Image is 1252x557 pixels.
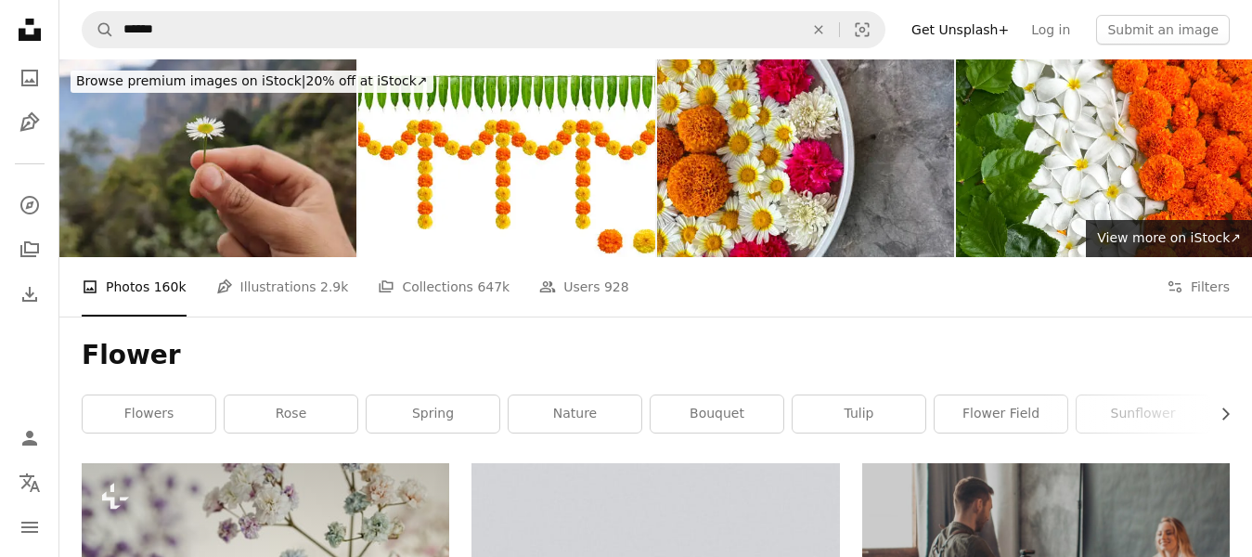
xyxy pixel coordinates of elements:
[11,276,48,313] a: Download History
[320,277,348,297] span: 2.9k
[840,12,884,47] button: Visual search
[82,11,885,48] form: Find visuals sitewide
[509,395,641,433] a: nature
[793,395,925,433] a: tulip
[1167,257,1230,317] button: Filters
[1208,395,1230,433] button: scroll list to the right
[11,464,48,501] button: Language
[1097,230,1241,245] span: View more on iStock ↗
[11,420,48,457] a: Log in / Sign up
[651,395,783,433] a: bouquet
[1096,15,1230,45] button: Submit an image
[1086,220,1252,257] a: View more on iStock↗
[225,395,357,433] a: rose
[11,231,48,268] a: Collections
[83,12,114,47] button: Search Unsplash
[82,339,1230,372] h1: Flower
[798,12,839,47] button: Clear
[539,257,628,317] a: Users 928
[935,395,1067,433] a: flower field
[11,59,48,97] a: Photos
[378,257,510,317] a: Collections 647k
[216,257,349,317] a: Illustrations 2.9k
[900,15,1020,45] a: Get Unsplash+
[657,59,954,257] img: Image of Indian uruli bowl filled with pink, orange and white flowers - marigolds, daisies, and c...
[604,277,629,297] span: 928
[11,11,48,52] a: Home — Unsplash
[1077,395,1209,433] a: sunflower
[11,509,48,546] button: Menu
[11,104,48,141] a: Illustrations
[71,71,433,93] div: 20% off at iStock ↗
[59,59,356,257] img: Cropped image of Hand holding white flower with pillar rocks in background at Kodaikanal, Tamil Nadu
[367,395,499,433] a: spring
[1020,15,1081,45] a: Log in
[358,59,655,257] img: Indian flower garland of mango leaves and marigold flowers. Ugadi diwali ganesha festival poojas ...
[11,187,48,224] a: Explore
[59,59,445,104] a: Browse premium images on iStock|20% off at iStock↗
[76,73,305,88] span: Browse premium images on iStock |
[477,277,510,297] span: 647k
[83,395,215,433] a: flowers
